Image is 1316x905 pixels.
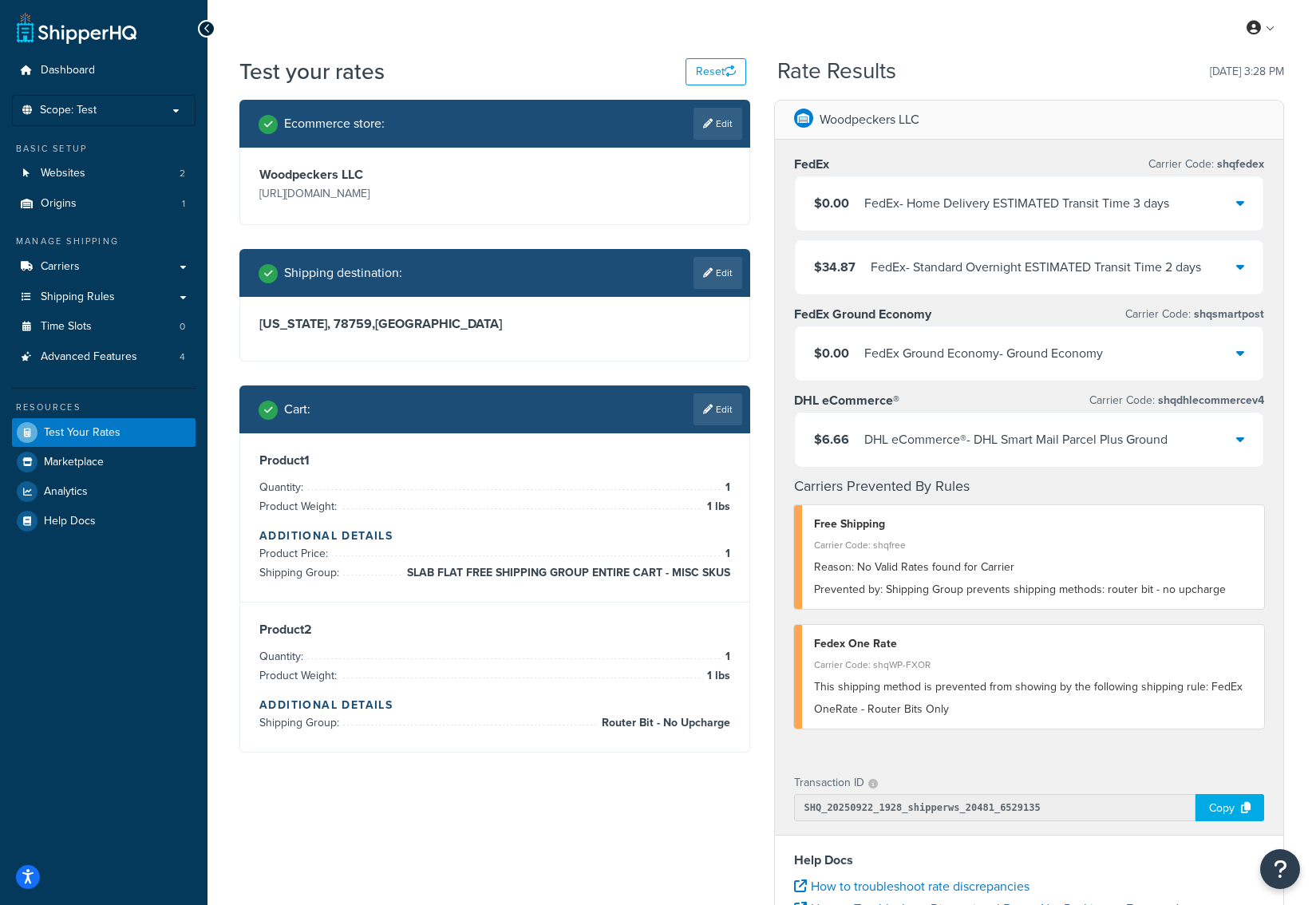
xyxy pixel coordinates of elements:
[814,559,854,575] span: Reason:
[864,429,1168,451] div: DHL eCommerce® - DHL Smart Mail Parcel Plus Ground
[794,393,899,409] h3: DHL eCommerce®
[814,556,1253,579] div: No Valid Rates found for Carrier
[259,622,730,638] h3: Product 2
[284,266,402,280] h2: Shipping destination :
[12,401,196,414] div: Resources
[41,260,80,274] span: Carriers
[12,142,196,156] div: Basic Setup
[1260,849,1300,889] button: Open Resource Center
[721,647,730,666] span: 1
[180,350,185,364] span: 4
[259,667,341,684] span: Product Weight:
[794,476,1265,497] h4: Carriers Prevented By Rules
[694,393,742,425] a: Edit
[259,452,730,468] h3: Product 1
[1210,61,1284,83] p: [DATE] 3:28 PM
[259,183,491,205] p: [URL][DOMAIN_NAME]
[1191,306,1264,322] span: shqsmartpost
[12,159,196,188] a: Websites2
[12,235,196,248] div: Manage Shipping
[12,252,196,282] a: Carriers
[12,189,196,219] li: Origins
[686,58,746,85] button: Reset
[1155,392,1264,409] span: shqdhlecommercev4
[12,342,196,372] a: Advanced Features4
[239,56,385,87] h1: Test your rates
[12,418,196,447] a: Test Your Rates
[694,257,742,289] a: Edit
[40,104,97,117] span: Scope: Test
[44,485,88,499] span: Analytics
[598,713,730,733] span: Router Bit - No Upcharge
[721,478,730,497] span: 1
[259,545,332,562] span: Product Price:
[814,534,1253,556] div: Carrier Code: shqfree
[259,714,343,731] span: Shipping Group:
[44,515,96,528] span: Help Docs
[259,528,730,544] h4: Additional Details
[814,258,856,276] span: $34.87
[814,579,1253,601] div: Shipping Group prevents shipping methods: router bit - no upcharge
[12,342,196,372] li: Advanced Features
[259,697,730,713] h4: Additional Details
[41,197,77,211] span: Origins
[814,344,849,362] span: $0.00
[814,678,1243,717] span: This shipping method is prevented from showing by the following shipping rule: FedEx OneRate - Ro...
[1214,156,1264,172] span: shqfedex
[12,56,196,85] a: Dashboard
[794,877,1029,895] a: How to troubleshoot rate discrepancies
[284,117,385,131] h2: Ecommerce store :
[44,456,104,469] span: Marketplace
[12,312,196,342] a: Time Slots0
[814,513,1253,535] div: Free Shipping
[41,167,85,180] span: Websites
[259,648,307,665] span: Quantity:
[703,666,730,686] span: 1 lbs
[182,197,185,211] span: 1
[259,564,343,581] span: Shipping Group:
[814,581,883,598] span: Prevented by:
[41,290,115,304] span: Shipping Rules
[1089,389,1264,412] p: Carrier Code:
[12,312,196,342] li: Time Slots
[12,189,196,219] a: Origins1
[777,59,896,84] h2: Rate Results
[259,316,730,332] h3: [US_STATE], 78759 , [GEOGRAPHIC_DATA]
[814,430,849,449] span: $6.66
[12,477,196,506] a: Analytics
[259,498,341,515] span: Product Weight:
[814,633,1253,655] div: Fedex One Rate
[44,426,121,440] span: Test Your Rates
[794,772,864,794] p: Transaction ID
[180,320,185,334] span: 0
[864,342,1103,365] div: FedEx Ground Economy - Ground Economy
[1148,153,1264,176] p: Carrier Code:
[794,851,1265,870] h4: Help Docs
[864,192,1169,215] div: FedEx - Home Delivery ESTIMATED Transit Time 3 days
[1195,794,1264,821] div: Copy
[259,479,307,496] span: Quantity:
[820,109,919,131] p: Woodpeckers LLC
[41,350,137,364] span: Advanced Features
[41,64,95,77] span: Dashboard
[794,306,931,322] h3: FedEx Ground Economy
[12,448,196,476] a: Marketplace
[41,320,92,334] span: Time Slots
[814,194,849,212] span: $0.00
[721,544,730,563] span: 1
[12,283,196,312] a: Shipping Rules
[814,654,1253,676] div: Carrier Code: shqWP-FXOR
[12,507,196,535] a: Help Docs
[794,156,829,172] h3: FedEx
[1125,303,1264,326] p: Carrier Code:
[871,256,1201,279] div: FedEx - Standard Overnight ESTIMATED Transit Time 2 days
[284,402,310,417] h2: Cart :
[694,108,742,140] a: Edit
